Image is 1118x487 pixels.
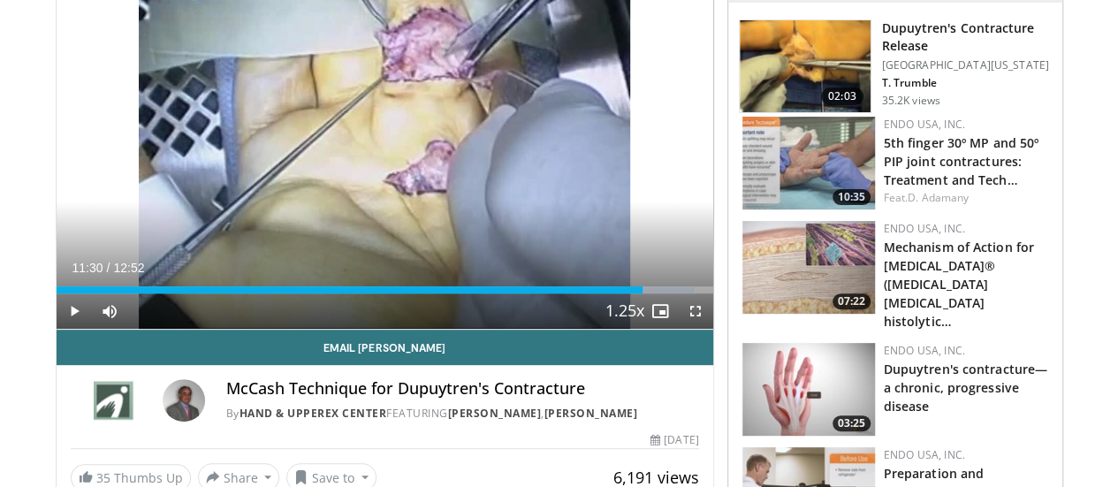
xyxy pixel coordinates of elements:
[650,432,698,448] div: [DATE]
[821,88,863,105] span: 02:03
[678,293,713,329] button: Fullscreen
[92,293,127,329] button: Mute
[884,190,1048,206] div: Feat.
[226,406,699,422] div: By FEATURING ,
[742,221,875,314] a: 07:22
[742,117,875,209] a: 10:35
[643,293,678,329] button: Enable picture-in-picture mode
[742,221,875,314] img: 4f28c07a-856f-4770-928d-01fbaac11ded.150x105_q85_crop-smart_upscale.jpg
[884,447,965,462] a: Endo USA, Inc.
[740,20,871,112] img: 38790_0000_3.png.150x105_q85_crop-smart_upscale.jpg
[884,239,1034,330] a: Mechanism of Action for [MEDICAL_DATA]® ([MEDICAL_DATA] [MEDICAL_DATA] histolytic…
[57,286,713,293] div: Progress Bar
[833,189,871,205] span: 10:35
[72,261,103,275] span: 11:30
[96,469,110,486] span: 35
[884,134,1039,188] a: 5th finger 30º MP and 50º PIP joint contractures: Treatment and Tech…
[742,343,875,436] a: 03:25
[833,415,871,431] span: 03:25
[739,19,1052,113] a: 02:03 Dupuytren's Contracture Release [GEOGRAPHIC_DATA][US_STATE] T. Trumble 35.2K views
[113,261,144,275] span: 12:52
[742,343,875,436] img: ad125784-313a-4fc2-9766-be83bf9ba0f3.150x105_q85_crop-smart_upscale.jpg
[226,379,699,399] h4: McCash Technique for Dupuytren's Contracture
[742,117,875,209] img: 9a7f6d9b-8f8d-4cd1-ad66-b7e675c80458.150x105_q85_crop-smart_upscale.jpg
[57,330,713,365] a: Email [PERSON_NAME]
[882,76,1052,90] p: T. Trumble
[884,343,965,358] a: Endo USA, Inc.
[57,293,92,329] button: Play
[163,379,205,422] img: Avatar
[882,58,1052,72] p: [GEOGRAPHIC_DATA][US_STATE]
[544,406,638,421] a: [PERSON_NAME]
[833,293,871,309] span: 07:22
[71,379,156,422] img: Hand & UpperEx Center
[908,190,969,205] a: D. Adamany
[607,293,643,329] button: Playback Rate
[884,361,1047,415] a: Dupuytren's contracture— a chronic, progressive disease
[882,94,940,108] p: 35.2K views
[882,19,1052,55] h3: Dupuytren's Contracture Release
[240,406,387,421] a: Hand & UpperEx Center
[884,117,965,132] a: Endo USA, Inc.
[448,406,542,421] a: [PERSON_NAME]
[884,221,965,236] a: Endo USA, Inc.
[107,261,110,275] span: /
